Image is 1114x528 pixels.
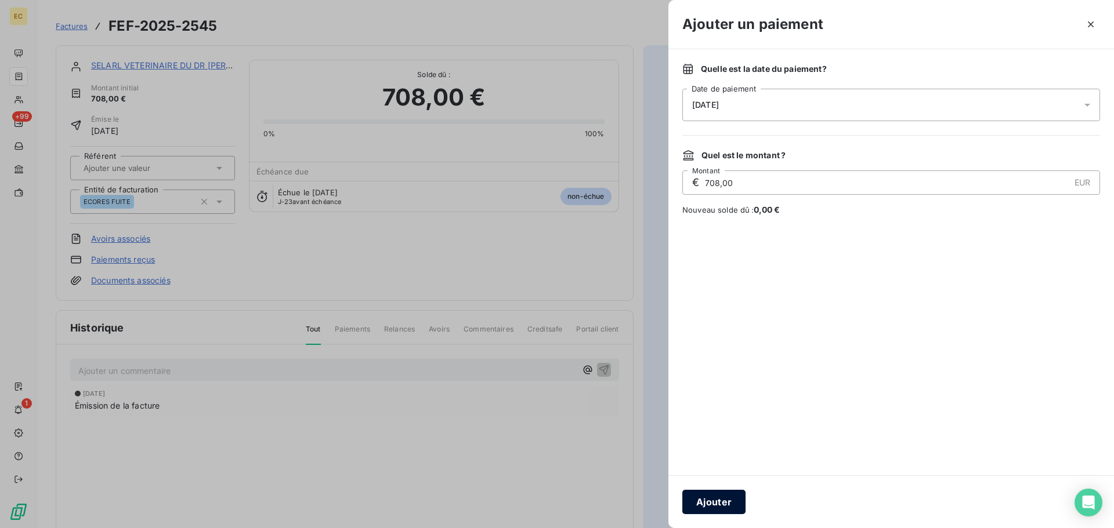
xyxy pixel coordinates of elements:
[692,100,719,110] span: [DATE]
[701,63,827,75] span: Quelle est la date du paiement ?
[701,150,786,161] span: Quel est le montant ?
[682,14,823,35] h3: Ajouter un paiement
[1075,489,1102,516] div: Open Intercom Messenger
[754,205,780,214] span: 0,00 €
[682,204,1100,216] span: Nouveau solde dû :
[682,490,746,514] button: Ajouter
